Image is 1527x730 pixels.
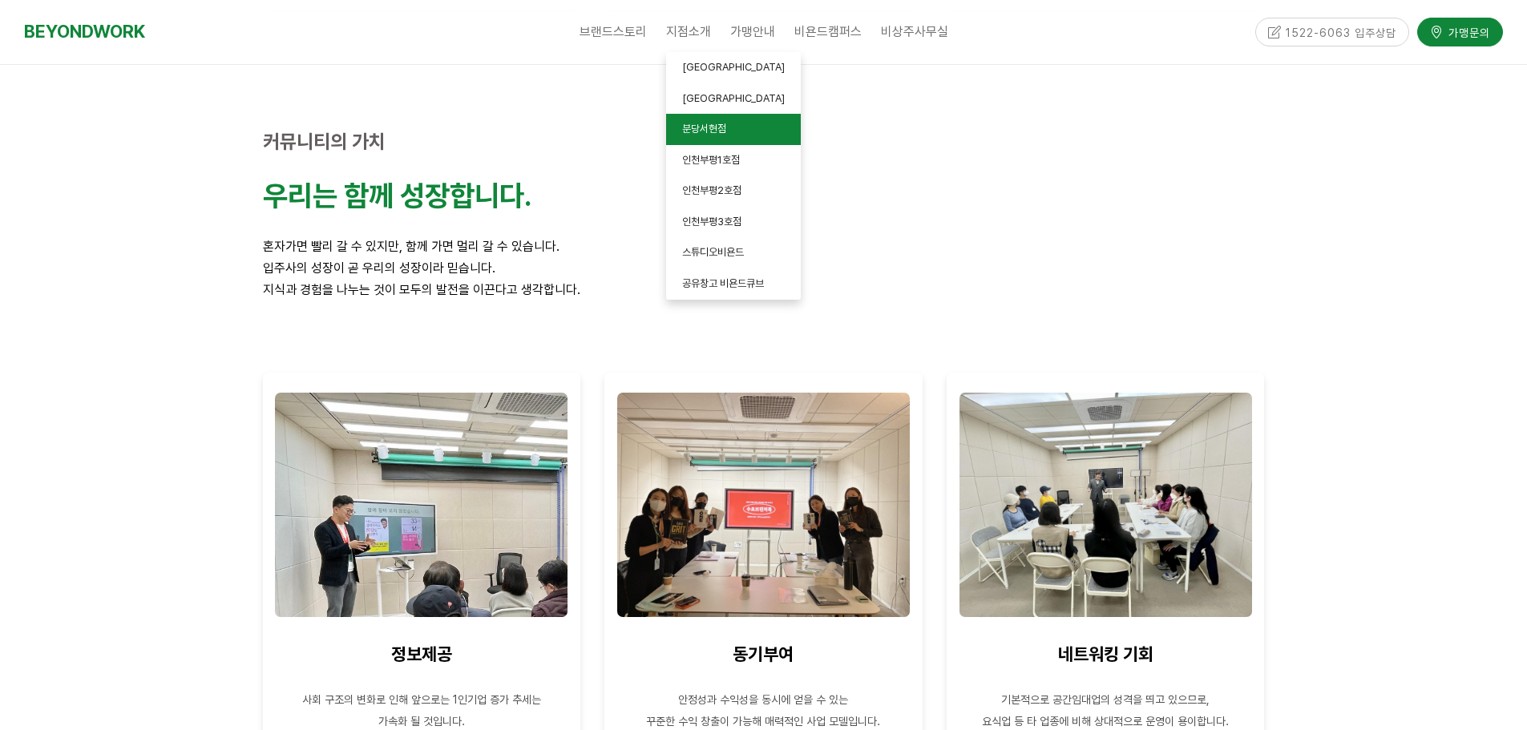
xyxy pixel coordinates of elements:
[1417,17,1503,45] a: 가맹문의
[666,52,801,83] a: [GEOGRAPHIC_DATA]
[785,12,871,52] a: 비욘드캠퍼스
[682,184,741,196] span: 인천부평2호점
[378,715,465,728] span: 가속화 될 것입니다.
[982,715,1229,728] span: 요식업 등 타 업종에 비해 상대적으로 운영이 용이합니다.
[682,246,744,258] span: 스튜디오비욘드
[682,123,726,135] span: 분당서현점
[721,12,785,52] a: 가맹안내
[570,12,656,52] a: 브랜드스토리
[302,693,541,706] span: 사회 구조의 변화로 인해 앞으로는 1인기업 증가 추세는
[666,114,801,145] a: 분당서현점
[263,130,386,153] strong: 커뮤니티의 가치
[263,257,1265,279] p: 입주사의 성장이 곧 우리의 성장이라 믿습니다.
[656,12,721,52] a: 지점소개
[617,393,910,617] img: 0a2fc5f30e0aa.jpg
[881,24,948,39] span: 비상주사무실
[666,24,711,39] span: 지점소개
[666,145,801,176] a: 인천부평1호점
[646,715,880,728] span: 꾸준한 수익 창출이 가능해 매력적인 사업 모델입니다.
[682,216,741,228] span: 인천부평3호점
[730,24,775,39] span: 가맹안내
[678,693,848,706] span: 안정성과 수익성을 동시에 얻을 수 있는
[871,12,958,52] a: 비상주사무실
[682,154,740,166] span: 인천부평1호점
[263,179,531,213] strong: 우리는 함께 성장합니다.
[666,268,801,300] a: 공유창고 비욘드큐브
[580,24,647,39] span: 브랜드스토리
[24,17,145,46] a: BEYONDWORK
[666,175,801,207] a: 인천부평2호점
[959,393,1252,617] img: 2fbbf6b0b99d4.jpg
[682,92,785,104] span: [GEOGRAPHIC_DATA]
[1444,23,1490,39] span: 가맹문의
[733,643,794,664] strong: 동기부여
[666,207,801,238] a: 인천부평3호점
[263,279,1265,300] p: 지식과 경험을 나누는 것이 모두의 발전을 이끈다고 생각합니다.
[794,24,862,39] span: 비욘드캠퍼스
[682,277,764,289] span: 공유창고 비욘드큐브
[666,83,801,115] a: [GEOGRAPHIC_DATA]
[1001,693,1210,706] span: 기본적으로 공간임대업의 성격을 띄고 있으므로,
[666,237,801,268] a: 스튜디오비욘드
[263,236,1265,257] p: 혼자가면 빨리 갈 수 있지만, 함께 가면 멀리 갈 수 있습니다.
[682,61,785,73] span: [GEOGRAPHIC_DATA]
[391,643,452,664] span: 정보제공
[1058,643,1153,664] strong: 네트워킹 기회
[275,393,568,617] img: d570ab6f7e098.jpg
